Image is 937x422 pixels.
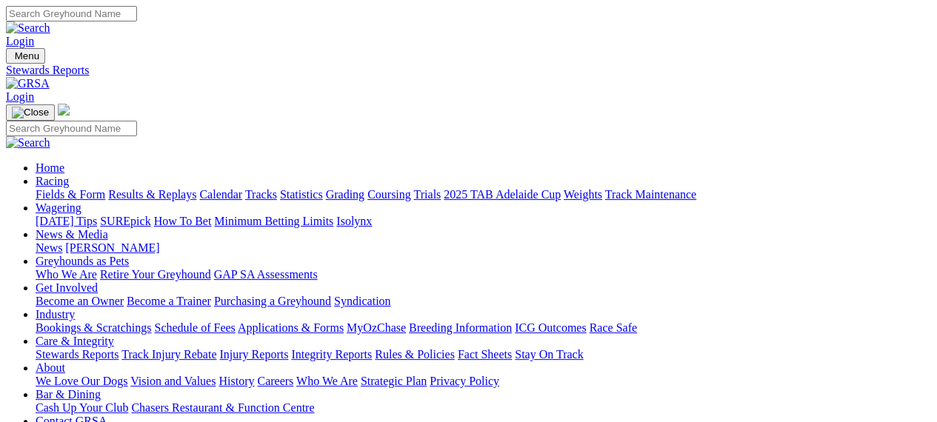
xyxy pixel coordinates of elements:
a: SUREpick [100,215,150,227]
a: Become a Trainer [127,295,211,307]
button: Toggle navigation [6,104,55,121]
a: MyOzChase [347,321,406,334]
a: Syndication [334,295,390,307]
a: Grading [326,188,364,201]
a: Care & Integrity [36,335,114,347]
a: Schedule of Fees [154,321,235,334]
input: Search [6,121,137,136]
a: Isolynx [336,215,372,227]
a: News & Media [36,228,108,241]
a: Minimum Betting Limits [214,215,333,227]
img: Search [6,136,50,150]
a: Results & Replays [108,188,196,201]
a: Privacy Policy [430,375,499,387]
a: Stewards Reports [6,64,931,77]
a: Injury Reports [219,348,288,361]
a: Purchasing a Greyhound [214,295,331,307]
a: ICG Outcomes [515,321,586,334]
a: Chasers Restaurant & Function Centre [131,401,314,414]
a: [PERSON_NAME] [65,241,159,254]
a: Get Involved [36,281,98,294]
a: News [36,241,62,254]
div: Care & Integrity [36,348,931,361]
a: Statistics [280,188,323,201]
a: Coursing [367,188,411,201]
a: Track Maintenance [605,188,696,201]
a: Tracks [245,188,277,201]
a: We Love Our Dogs [36,375,127,387]
a: Stay On Track [515,348,583,361]
a: Breeding Information [409,321,512,334]
a: Bar & Dining [36,388,101,401]
a: Who We Are [296,375,358,387]
div: About [36,375,931,388]
a: Careers [257,375,293,387]
a: Vision and Values [130,375,216,387]
a: Weights [564,188,602,201]
button: Toggle navigation [6,48,45,64]
span: Menu [15,50,39,61]
input: Search [6,6,137,21]
a: Strategic Plan [361,375,427,387]
a: Retire Your Greyhound [100,268,211,281]
a: Who We Are [36,268,97,281]
a: Racing [36,175,69,187]
a: Login [6,90,34,103]
a: Become an Owner [36,295,124,307]
div: Racing [36,188,931,201]
div: Wagering [36,215,931,228]
a: Login [6,35,34,47]
a: How To Bet [154,215,212,227]
img: GRSA [6,77,50,90]
a: Integrity Reports [291,348,372,361]
a: GAP SA Assessments [214,268,318,281]
img: Close [12,107,49,118]
a: About [36,361,65,374]
a: Rules & Policies [375,348,455,361]
img: Search [6,21,50,35]
a: Home [36,161,64,174]
a: 2025 TAB Adelaide Cup [444,188,561,201]
a: Calendar [199,188,242,201]
a: Race Safe [589,321,636,334]
a: Applications & Forms [238,321,344,334]
a: Trials [413,188,441,201]
a: Greyhounds as Pets [36,255,129,267]
div: News & Media [36,241,931,255]
a: Stewards Reports [36,348,119,361]
a: Track Injury Rebate [121,348,216,361]
a: Cash Up Your Club [36,401,128,414]
div: Greyhounds as Pets [36,268,931,281]
a: [DATE] Tips [36,215,97,227]
a: Bookings & Scratchings [36,321,151,334]
a: History [219,375,254,387]
a: Fact Sheets [458,348,512,361]
a: Fields & Form [36,188,105,201]
div: Get Involved [36,295,931,308]
div: Industry [36,321,931,335]
div: Bar & Dining [36,401,931,415]
a: Wagering [36,201,81,214]
img: logo-grsa-white.png [58,104,70,115]
a: Industry [36,308,75,321]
